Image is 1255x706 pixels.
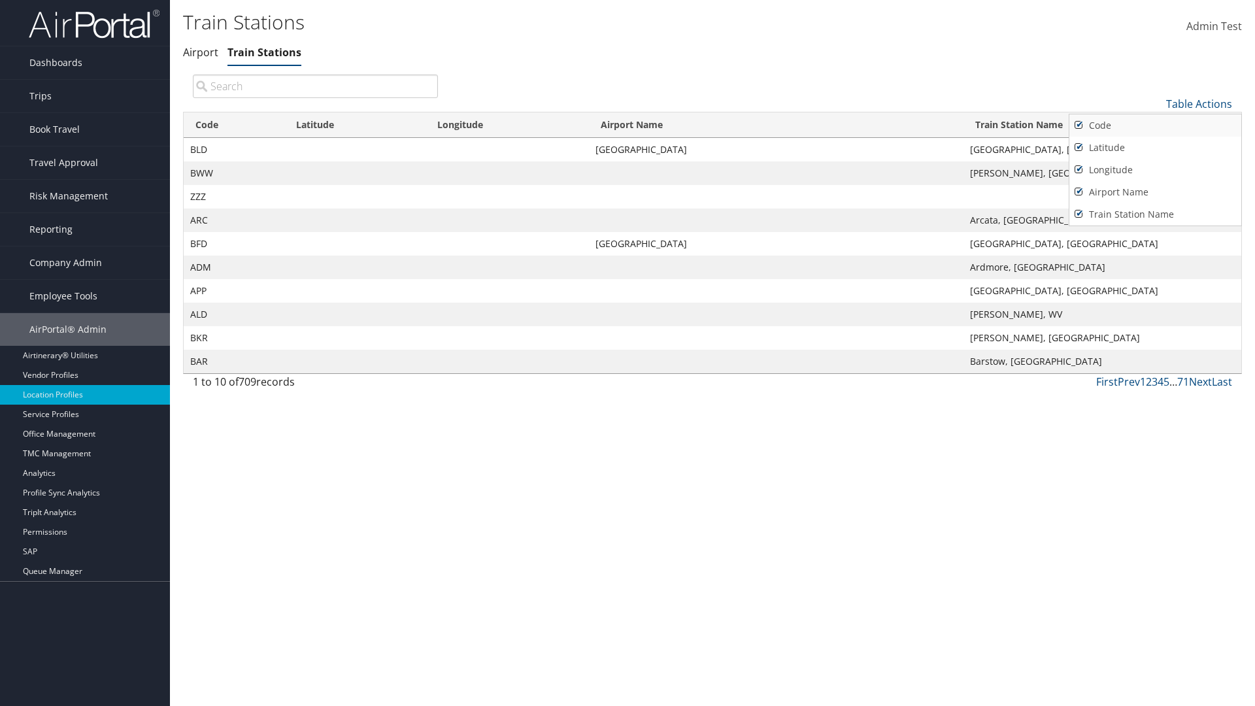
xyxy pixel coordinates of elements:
[1069,137,1241,159] a: Latitude
[29,280,97,312] span: Employee Tools
[29,46,82,79] span: Dashboards
[1069,159,1241,181] a: Longitude
[29,246,102,279] span: Company Admin
[29,8,159,39] img: airportal-logo.png
[29,80,52,112] span: Trips
[29,113,80,146] span: Book Travel
[29,213,73,246] span: Reporting
[29,146,98,179] span: Travel Approval
[29,313,107,346] span: AirPortal® Admin
[1069,114,1241,137] a: Code
[1069,181,1241,203] a: Airport Name
[1069,203,1241,226] a: Train Station Name
[29,180,108,212] span: Risk Management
